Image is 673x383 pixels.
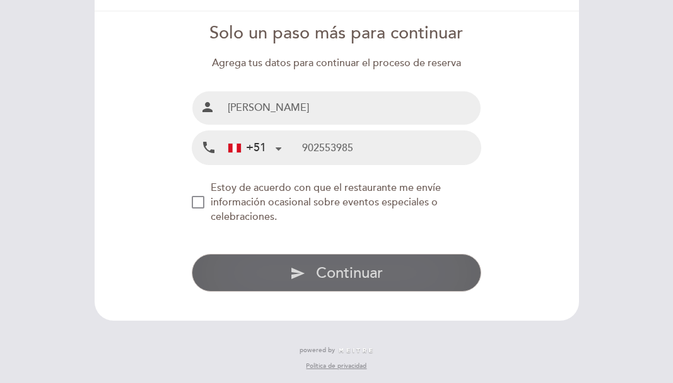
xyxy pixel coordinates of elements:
[228,140,266,156] div: +51
[300,346,374,355] a: powered by
[223,132,286,164] div: Peru (Perú): +51
[211,181,441,223] span: Estoy de acuerdo con que el restaurante me envíe información ocasional sobre eventos especiales o...
[300,346,335,355] span: powered by
[302,131,481,164] input: Teléfono Móvil
[192,56,481,71] div: Agrega tus datos para continuar el proceso de reserva
[200,100,215,115] i: person
[306,362,366,370] a: Política de privacidad
[192,21,481,46] div: Solo un paso más para continuar
[338,348,374,354] img: MEITRE
[192,254,481,292] button: send Continuar
[192,181,481,224] md-checkbox: NEW_MODAL_AGREE_RESTAURANT_SEND_OCCASIONAL_INFO
[290,266,305,281] i: send
[201,140,216,156] i: local_phone
[223,91,481,125] input: Nombre y Apellido
[316,264,383,282] span: Continuar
